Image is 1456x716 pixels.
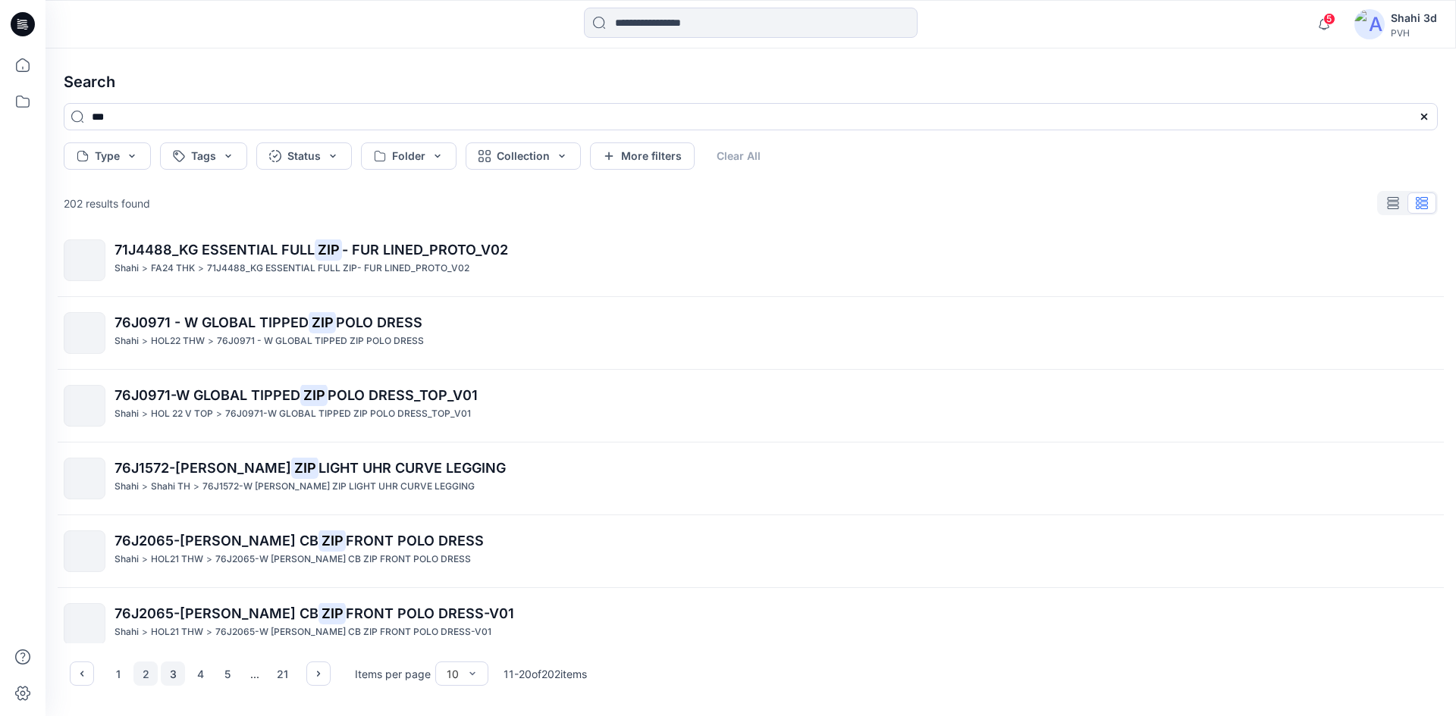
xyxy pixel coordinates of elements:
button: 3 [161,661,185,686]
button: Tags [160,142,247,170]
p: > [142,479,148,495]
mark: ZIP [309,311,336,333]
p: > [142,406,148,422]
p: 11 - 20 of 202 items [504,666,587,682]
p: > [193,479,199,495]
a: 76J2065-[PERSON_NAME] CBZIPFRONT POLO DRESS-V01Shahi>HOL21 THW>76J2065-W [PERSON_NAME] CB ZIP FRO... [55,594,1447,654]
p: > [216,406,222,422]
a: 76J0971 - W GLOBAL TIPPEDZIPPOLO DRESSShahi>HOL22 THW>76J0971 - W GLOBAL TIPPED ZIP POLO DRESS [55,303,1447,363]
p: Shahi TH [151,479,190,495]
div: Shahi 3d [1391,9,1437,27]
p: 202 results found [64,195,150,211]
p: 76J0971 - W GLOBAL TIPPED ZIP POLO DRESS [217,333,424,349]
span: 76J2065-[PERSON_NAME] CB [115,605,318,621]
button: Type [64,142,151,170]
mark: ZIP [291,457,318,478]
span: 76J2065-[PERSON_NAME] CB [115,533,318,549]
a: 71J4488_KG ESSENTIAL FULLZIP- FUR LINED_PROTO_V02Shahi>FA24 THK>71J4488_KG ESSENTIAL FULL ZIP- FU... [55,230,1447,290]
button: 1 [106,661,130,686]
span: 5 [1323,13,1335,25]
p: 76J1572-W TJ DELIA ZIP LIGHT UHR CURVE LEGGING [202,479,475,495]
p: > [208,333,214,349]
mark: ZIP [300,384,328,405]
button: Status [256,142,352,170]
p: 76J0971-W GLOBAL TIPPED ZIP POLO DRESS_TOP_V01 [225,406,471,422]
p: Shahi [115,406,139,422]
span: 76J0971-W GLOBAL TIPPED [115,387,300,403]
p: 71J4488_KG ESSENTIAL FULL ZIP- FUR LINED_PROTO_V02 [207,261,469,277]
span: 76J0971 - W GLOBAL TIPPED [115,314,309,330]
span: 76J1572-[PERSON_NAME] [115,460,291,476]
span: POLO DRESS_TOP_V01 [328,387,478,403]
button: Folder [361,142,457,170]
img: avatar [1354,9,1385,39]
p: > [206,624,212,640]
button: 5 [215,661,240,686]
mark: ZIP [318,602,346,624]
a: 76J2065-[PERSON_NAME] CBZIPFRONT POLO DRESSShahi>HOL21 THW>76J2065-W [PERSON_NAME] CB ZIP FRONT P... [55,521,1447,581]
p: Items per page [355,666,431,682]
span: FRONT POLO DRESS-V01 [346,605,514,621]
mark: ZIP [318,530,346,551]
span: LIGHT UHR CURVE LEGGING [318,460,506,476]
span: 71J4488_KG ESSENTIAL FULL [115,242,315,258]
mark: ZIP [315,239,342,260]
p: HOL22 THW [151,333,205,349]
p: 76J2065-W JESSICA CB ZIP FRONT POLO DRESS-V01 [215,624,491,640]
p: > [142,552,148,567]
div: PVH [1391,27,1437,39]
div: ... [243,661,267,686]
p: HOL21 THW [151,624,203,640]
h4: Search [52,61,1450,103]
p: HOL 22 V TOP [151,406,213,422]
p: > [206,552,212,567]
a: 76J0971-W GLOBAL TIPPEDZIPPOLO DRESS_TOP_V01Shahi>HOL 22 V TOP>76J0971-W GLOBAL TIPPED ZIP POLO D... [55,376,1447,436]
button: More filters [590,142,695,170]
button: 21 [270,661,294,686]
button: 4 [188,661,212,686]
p: FA24 THK [151,261,195,277]
p: > [142,333,148,349]
span: POLO DRESS [336,314,422,330]
span: - FUR LINED_PROTO_V02 [342,242,508,258]
p: > [142,261,148,277]
button: Collection [466,142,581,170]
p: 76J2065-W JESSICA CB ZIP FRONT POLO DRESS [215,552,471,567]
p: > [142,624,148,640]
p: Shahi [115,333,139,349]
div: 10 [447,666,459,682]
p: HOL21 THW [151,552,203,567]
a: 76J1572-[PERSON_NAME]ZIPLIGHT UHR CURVE LEGGINGShahi>Shahi TH>76J1572-W [PERSON_NAME] ZIP LIGHT U... [55,449,1447,508]
button: 2 [133,661,158,686]
span: FRONT POLO DRESS [346,533,484,549]
p: Shahi [115,624,139,640]
p: Shahi [115,552,139,567]
p: > [198,261,204,277]
p: Shahi [115,261,139,277]
p: Shahi [115,479,139,495]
